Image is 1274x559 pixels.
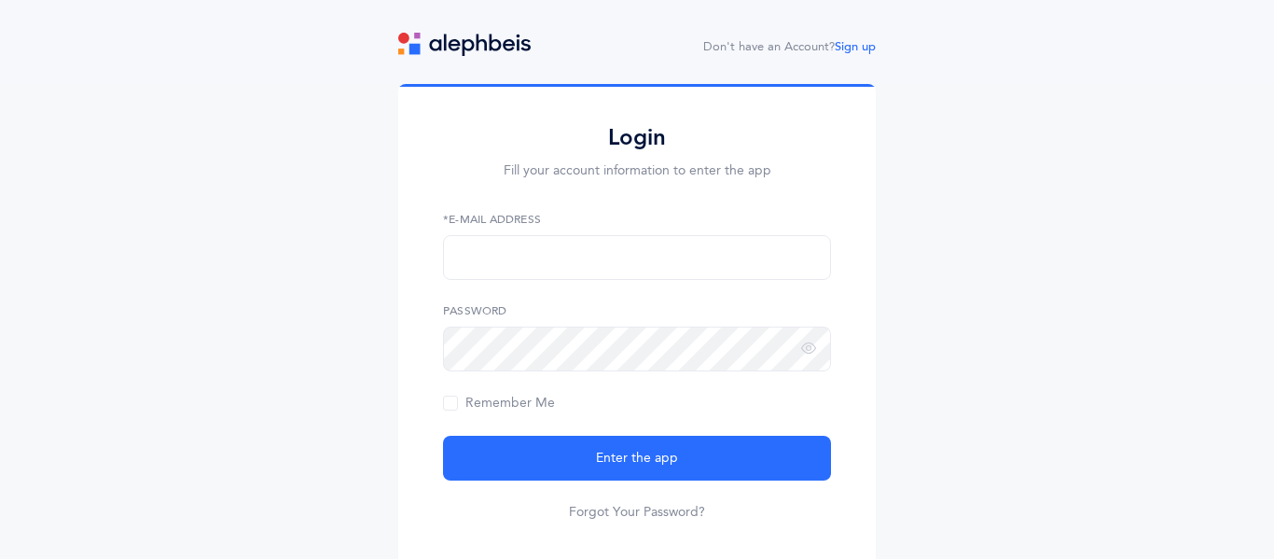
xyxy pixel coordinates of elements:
[443,211,831,228] label: *E-Mail Address
[398,33,531,56] img: logo.svg
[569,503,705,522] a: Forgot Your Password?
[703,38,876,57] div: Don't have an Account?
[443,436,831,481] button: Enter the app
[443,396,555,411] span: Remember Me
[443,302,831,319] label: Password
[835,40,876,53] a: Sign up
[596,449,678,468] span: Enter the app
[443,161,831,181] p: Fill your account information to enter the app
[443,123,831,152] h2: Login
